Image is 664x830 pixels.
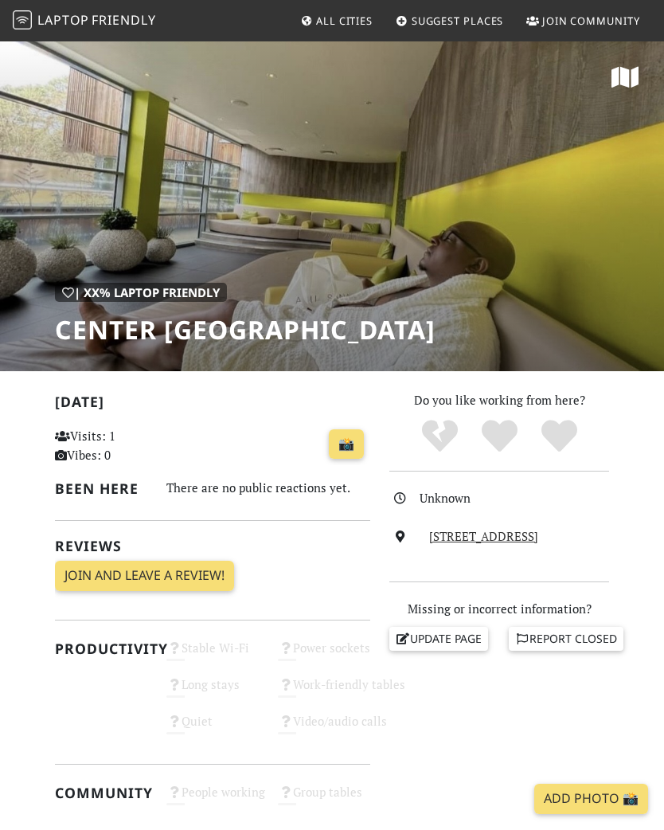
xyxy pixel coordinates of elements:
h2: Been here [55,480,147,497]
div: There are no public reactions yet. [166,477,370,499]
span: Suggest Places [412,14,504,28]
div: Unknown [420,488,619,507]
div: Quiet [157,711,268,747]
p: Missing or incorrect information? [389,599,609,618]
a: [STREET_ADDRESS] [429,528,538,544]
span: Friendly [92,11,155,29]
div: Video/audio calls [268,711,380,747]
div: People working [157,781,268,818]
h1: Center [GEOGRAPHIC_DATA] [55,315,436,345]
div: Definitely! [529,418,589,454]
h2: Reviews [55,538,370,554]
div: Stable Wi-Fi [157,637,268,674]
div: Group tables [268,781,380,818]
a: Update page [389,627,488,651]
img: LaptopFriendly [13,10,32,29]
a: Report closed [509,627,623,651]
span: Laptop [37,11,89,29]
a: Suggest Places [389,6,510,35]
a: Add Photo 📸 [534,784,648,814]
a: Join and leave a review! [55,561,234,591]
div: Work-friendly tables [268,674,380,711]
h2: Productivity [55,640,147,657]
p: Visits: 1 Vibes: 0 [55,426,147,464]
span: Join Community [542,14,640,28]
div: | XX% Laptop Friendly [55,283,227,302]
a: 📸 [329,429,364,460]
a: Join Community [520,6,646,35]
div: Long stays [157,674,268,711]
a: LaptopFriendly LaptopFriendly [13,7,156,35]
a: All Cities [294,6,379,35]
div: Yes [470,418,529,454]
div: Power sockets [268,637,380,674]
h2: Community [55,785,147,801]
h2: [DATE] [55,393,370,417]
p: Do you like working from here? [389,390,609,409]
span: All Cities [316,14,373,28]
div: No [410,418,470,454]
